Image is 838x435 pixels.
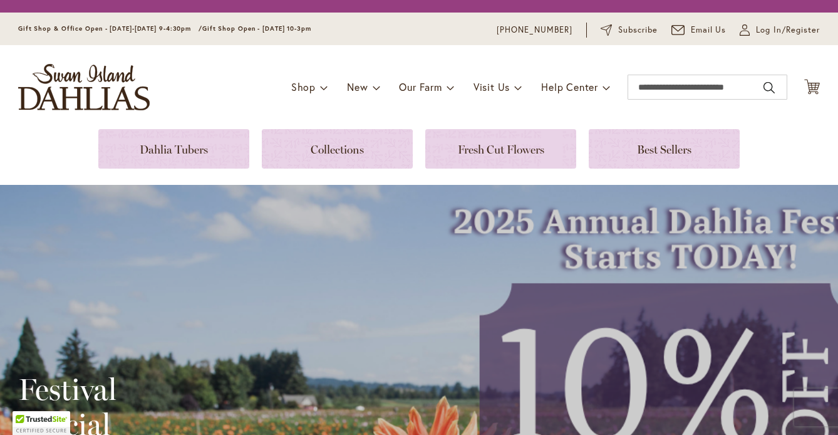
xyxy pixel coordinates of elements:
[756,24,820,36] span: Log In/Register
[18,24,202,33] span: Gift Shop & Office Open - [DATE]-[DATE] 9-4:30pm /
[541,80,598,93] span: Help Center
[618,24,658,36] span: Subscribe
[497,24,572,36] a: [PHONE_NUMBER]
[202,24,311,33] span: Gift Shop Open - [DATE] 10-3pm
[740,24,820,36] a: Log In/Register
[473,80,510,93] span: Visit Us
[291,80,316,93] span: Shop
[763,78,775,98] button: Search
[347,80,368,93] span: New
[18,64,150,110] a: store logo
[691,24,727,36] span: Email Us
[399,80,442,93] span: Our Farm
[671,24,727,36] a: Email Us
[601,24,658,36] a: Subscribe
